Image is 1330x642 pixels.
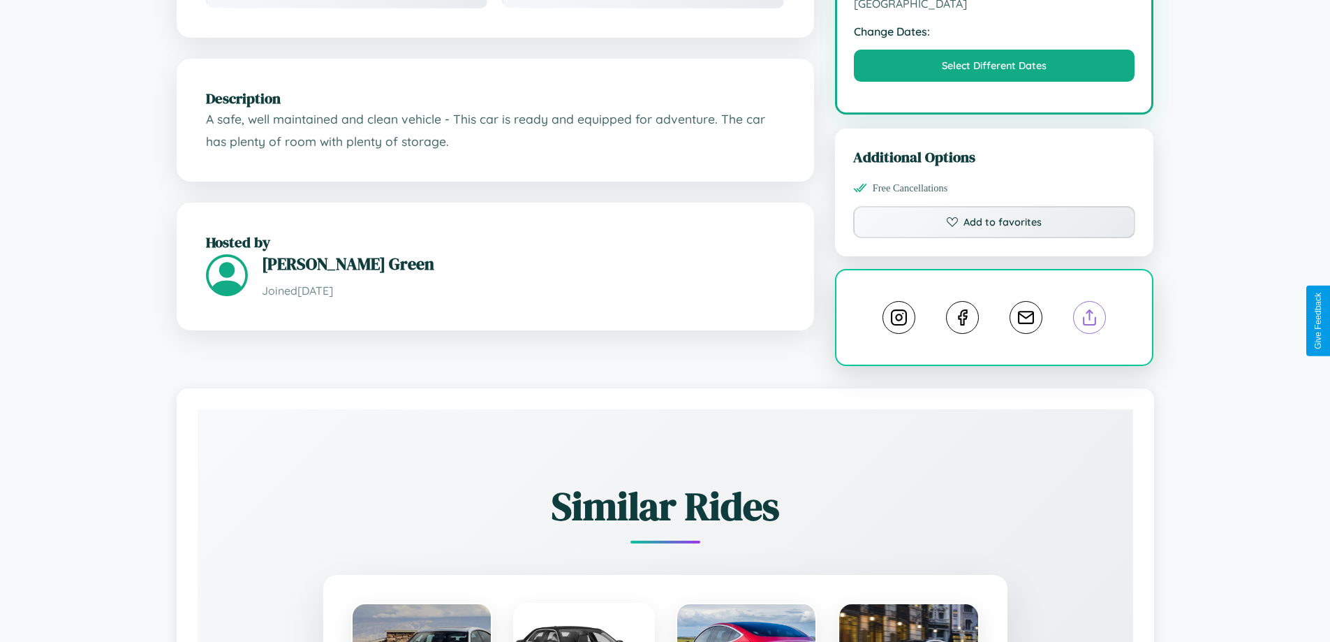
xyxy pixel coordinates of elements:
h2: Description [206,88,785,108]
h3: Additional Options [853,147,1136,167]
h2: Hosted by [206,232,785,252]
button: Select Different Dates [854,50,1135,82]
p: Joined [DATE] [262,281,785,301]
button: Add to favorites [853,206,1136,238]
p: A safe, well maintained and clean vehicle - This car is ready and equipped for adventure. The car... [206,108,785,152]
span: Free Cancellations [873,182,948,194]
strong: Change Dates: [854,24,1135,38]
div: Give Feedback [1313,293,1323,349]
h2: Similar Rides [246,479,1084,533]
h3: [PERSON_NAME] Green [262,252,785,275]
